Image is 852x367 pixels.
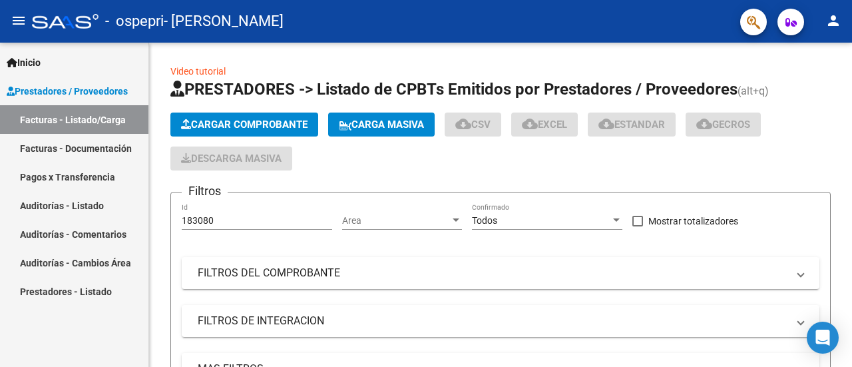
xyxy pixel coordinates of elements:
app-download-masive: Descarga masiva de comprobantes (adjuntos) [170,147,292,171]
a: Video tutorial [170,66,226,77]
span: - ospepri [105,7,164,36]
h3: Filtros [182,182,228,200]
mat-icon: cloud_download [598,116,614,132]
mat-icon: cloud_download [696,116,712,132]
button: EXCEL [511,113,578,137]
span: EXCEL [522,119,567,131]
mat-icon: cloud_download [455,116,471,132]
span: Prestadores / Proveedores [7,84,128,99]
button: Descarga Masiva [170,147,292,171]
span: Cargar Comprobante [181,119,308,131]
span: Area [342,215,450,226]
button: Cargar Comprobante [170,113,318,137]
button: CSV [445,113,501,137]
span: Carga Masiva [339,119,424,131]
mat-icon: cloud_download [522,116,538,132]
mat-panel-title: FILTROS DEL COMPROBANTE [198,266,787,280]
button: Gecros [686,113,761,137]
span: CSV [455,119,491,131]
button: Estandar [588,113,676,137]
span: Gecros [696,119,750,131]
button: Carga Masiva [328,113,435,137]
mat-panel-title: FILTROS DE INTEGRACION [198,314,787,328]
span: PRESTADORES -> Listado de CPBTs Emitidos por Prestadores / Proveedores [170,80,738,99]
mat-icon: person [825,13,841,29]
span: (alt+q) [738,85,769,97]
span: Mostrar totalizadores [648,213,738,229]
span: Estandar [598,119,665,131]
div: Open Intercom Messenger [807,322,839,354]
span: Inicio [7,55,41,70]
mat-expansion-panel-header: FILTROS DE INTEGRACION [182,305,819,337]
span: Todos [472,215,497,226]
mat-icon: menu [11,13,27,29]
span: Descarga Masiva [181,153,282,165]
mat-expansion-panel-header: FILTROS DEL COMPROBANTE [182,257,819,289]
span: - [PERSON_NAME] [164,7,284,36]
